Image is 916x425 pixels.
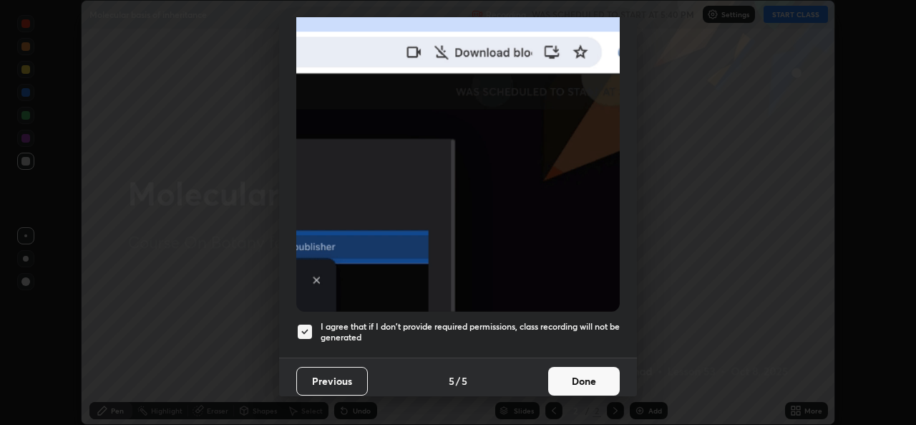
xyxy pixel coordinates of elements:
[321,321,620,343] h5: I agree that if I don't provide required permissions, class recording will not be generated
[462,373,467,388] h4: 5
[296,367,368,396] button: Previous
[456,373,460,388] h4: /
[449,373,454,388] h4: 5
[548,367,620,396] button: Done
